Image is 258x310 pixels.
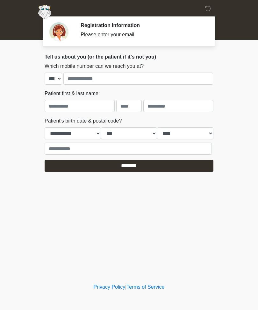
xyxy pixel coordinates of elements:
[81,22,204,28] h2: Registration Information
[126,284,164,290] a: Terms of Service
[45,90,100,97] label: Patient first & last name:
[45,62,144,70] label: Which mobile number can we reach you at?
[45,54,213,60] h2: Tell us about you (or the patient if it's not you)
[125,284,126,290] a: |
[81,31,204,39] div: Please enter your email
[49,22,68,41] img: Agent Avatar
[38,5,51,19] img: Aesthetically Yours Wellness Spa Logo
[94,284,125,290] a: Privacy Policy
[45,117,122,125] label: Patient's birth date & postal code?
